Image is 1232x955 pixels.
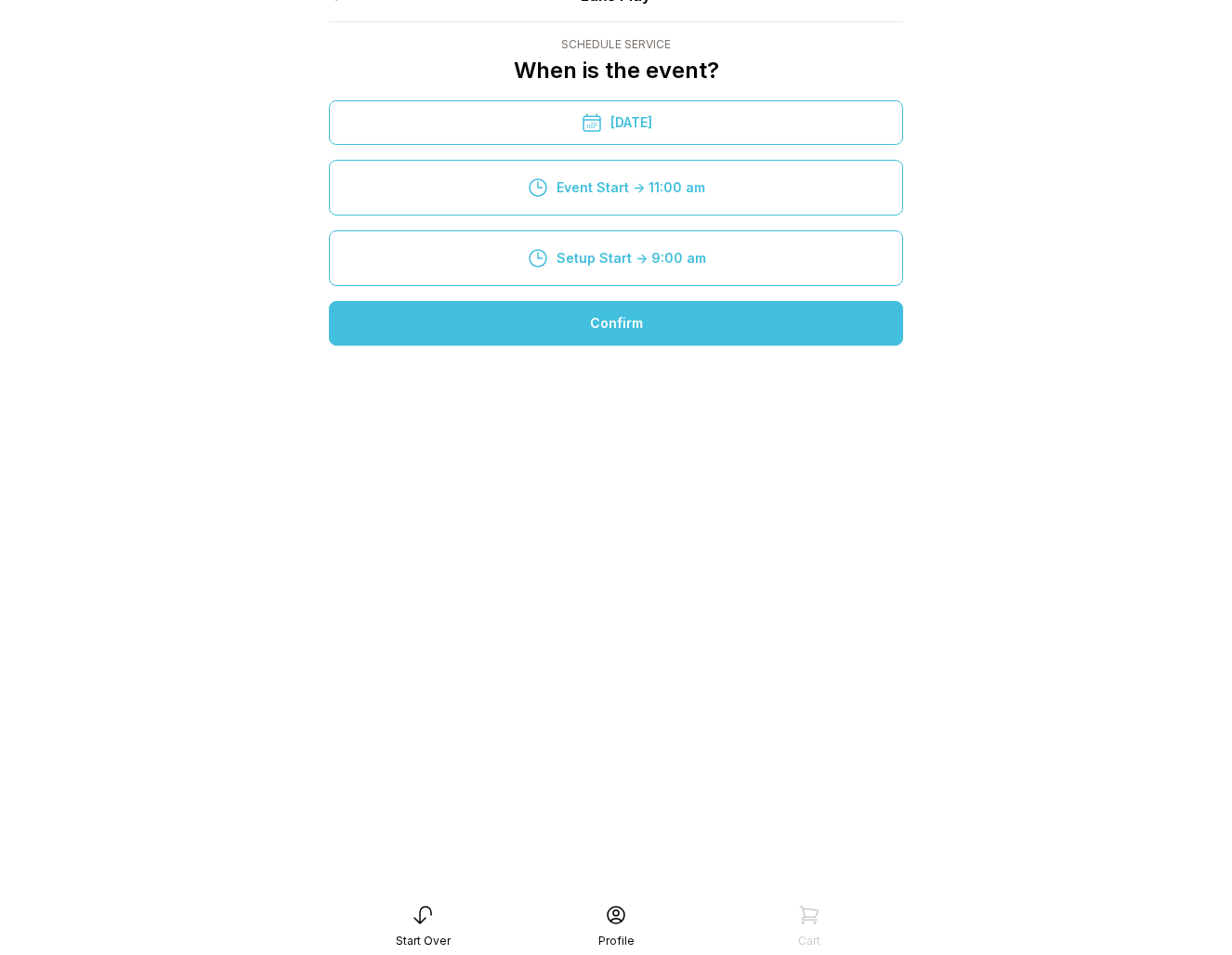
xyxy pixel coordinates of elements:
p: When is the event? [514,56,719,85]
div: Start Over [396,934,451,948]
div: Schedule Service [514,37,719,52]
div: Cart [798,934,820,948]
div: Confirm [329,301,903,346]
div: [DATE] [329,100,903,145]
div: Profile [598,934,635,948]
